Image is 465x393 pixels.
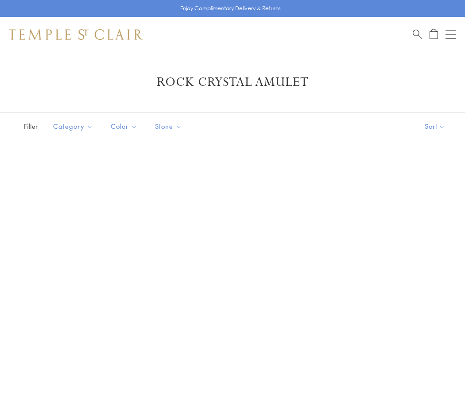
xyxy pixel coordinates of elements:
[9,29,143,40] img: Temple St. Clair
[430,29,438,40] a: Open Shopping Bag
[22,74,443,90] h1: Rock Crystal Amulet
[49,121,100,132] span: Category
[180,4,281,13] p: Enjoy Complimentary Delivery & Returns
[405,113,465,140] button: Show sort by
[148,116,189,136] button: Stone
[446,29,456,40] button: Open navigation
[106,121,144,132] span: Color
[104,116,144,136] button: Color
[151,121,189,132] span: Stone
[413,29,422,40] a: Search
[46,116,100,136] button: Category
